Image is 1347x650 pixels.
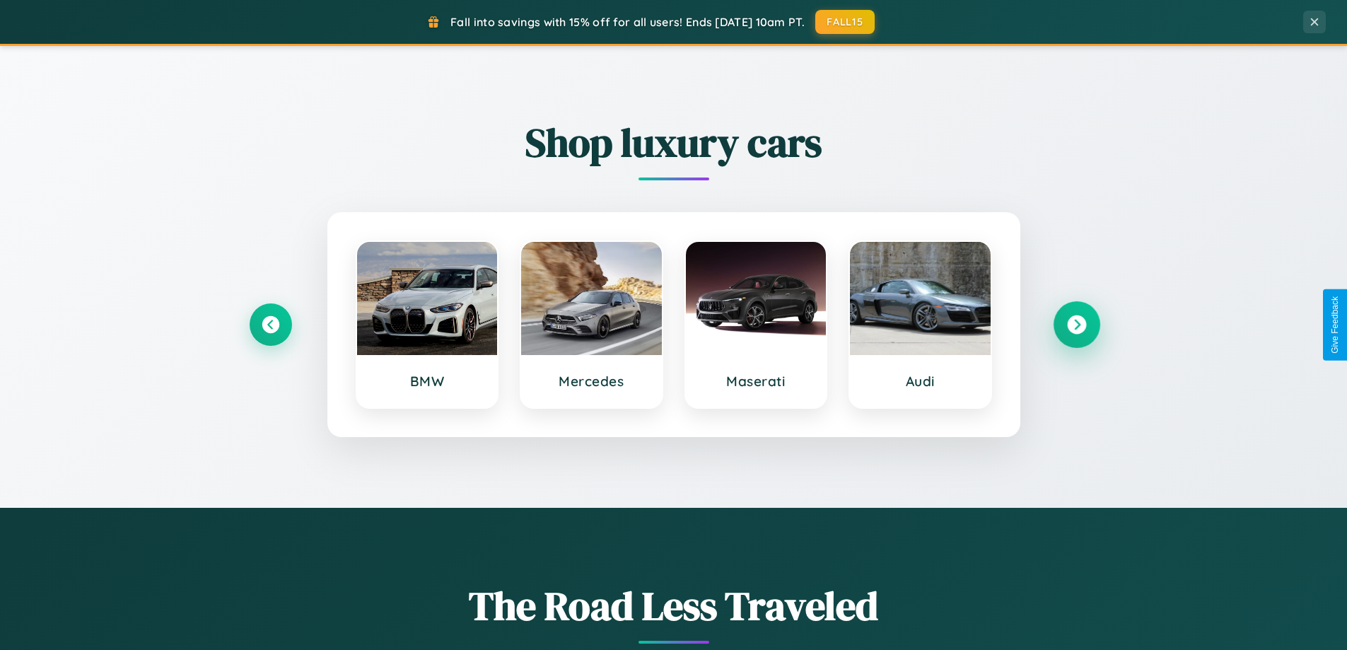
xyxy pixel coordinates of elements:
h1: The Road Less Traveled [250,579,1098,633]
h3: Maserati [700,373,812,390]
div: Give Feedback [1330,296,1340,354]
button: FALL15 [815,10,875,34]
h3: Mercedes [535,373,648,390]
span: Fall into savings with 15% off for all users! Ends [DATE] 10am PT. [450,15,805,29]
h2: Shop luxury cars [250,115,1098,170]
h3: Audi [864,373,976,390]
h3: BMW [371,373,484,390]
